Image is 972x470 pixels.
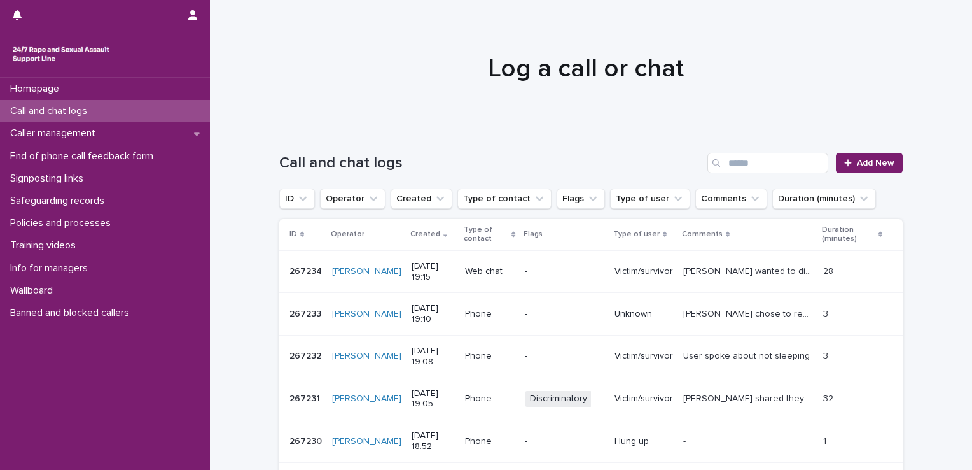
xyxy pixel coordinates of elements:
[525,391,592,407] span: Discriminatory
[614,351,673,362] p: Victim/survivor
[695,189,767,209] button: Comments
[465,309,514,320] p: Phone
[320,189,385,209] button: Operator
[772,189,876,209] button: Duration (minutes)
[279,378,903,420] tr: 267231267231 [PERSON_NAME] [DATE] 19:05PhoneDiscriminatoryVictim/survivor[PERSON_NAME] shared the...
[683,391,816,404] p: Caller shared they were raped by their uncle twice. They said "brown people don't matter", I said...
[464,223,508,246] p: Type of contact
[412,261,455,283] p: [DATE] 19:15
[683,306,816,320] p: Caller chose to remain anonymous and ended the call upon me explaining I could only give 20 minut...
[10,41,112,67] img: rhQMoQhaT3yELyF149Cw
[5,195,115,207] p: Safeguarding records
[5,307,139,319] p: Banned and blocked callers
[465,351,514,362] p: Phone
[5,217,121,229] p: Policies and processes
[331,227,364,241] p: Operator
[614,309,673,320] p: Unknown
[332,394,401,404] a: [PERSON_NAME]
[289,391,323,404] p: 267231
[5,285,63,297] p: Wallboard
[557,189,605,209] button: Flags
[683,434,688,447] p: -
[412,346,455,367] p: [DATE] 19:08
[279,293,903,336] tr: 267233267233 [PERSON_NAME] [DATE] 19:10Phone-Unknown[PERSON_NAME] chose to remain anonymous and e...
[525,351,604,362] p: -
[610,189,690,209] button: Type of user
[465,266,514,277] p: Web chat
[279,420,903,463] tr: 267230267230 [PERSON_NAME] [DATE] 18:52Phone-Hung up-- 11
[289,348,324,362] p: 267232
[683,348,812,362] p: User spoke about not sleeping
[289,264,324,277] p: 267234
[614,436,673,447] p: Hung up
[412,303,455,325] p: [DATE] 19:10
[289,227,297,241] p: ID
[5,262,98,274] p: Info for managers
[289,306,324,320] p: 267233
[289,434,324,447] p: 267230
[332,351,401,362] a: [PERSON_NAME]
[823,264,836,277] p: 28
[5,173,94,185] p: Signposting links
[412,388,455,410] p: [DATE] 19:05
[857,159,894,167] span: Add New
[332,309,401,320] a: [PERSON_NAME]
[279,250,903,293] tr: 267234267234 [PERSON_NAME] [DATE] 19:15Web chat-Victim/survivor[PERSON_NAME] wanted to discuss in...
[823,348,831,362] p: 3
[823,391,836,404] p: 32
[410,227,440,241] p: Created
[682,227,723,241] p: Comments
[5,127,106,139] p: Caller management
[823,306,831,320] p: 3
[525,266,604,277] p: -
[614,266,673,277] p: Victim/survivor
[614,394,673,404] p: Victim/survivor
[524,227,543,241] p: Flags
[5,105,97,117] p: Call and chat logs
[457,189,552,209] button: Type of contact
[465,394,514,404] p: Phone
[5,150,163,162] p: End of phone call feedback form
[391,189,452,209] button: Created
[412,431,455,452] p: [DATE] 18:52
[332,436,401,447] a: [PERSON_NAME]
[279,335,903,378] tr: 267232267232 [PERSON_NAME] [DATE] 19:08Phone-Victim/survivorUser spoke about not sleepingUser spo...
[279,154,702,173] h1: Call and chat logs
[279,189,315,209] button: ID
[836,153,903,173] a: Add New
[525,309,604,320] p: -
[5,83,69,95] p: Homepage
[613,227,660,241] p: Type of user
[274,53,898,84] h1: Log a call or chat
[822,223,875,246] p: Duration (minutes)
[707,153,828,173] input: Search
[525,436,604,447] p: -
[332,266,401,277] a: [PERSON_NAME]
[465,436,514,447] p: Phone
[823,434,829,447] p: 1
[683,264,816,277] p: Caller wanted to discuss interview with police post reporting abusive relationship.
[5,239,86,252] p: Training videos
